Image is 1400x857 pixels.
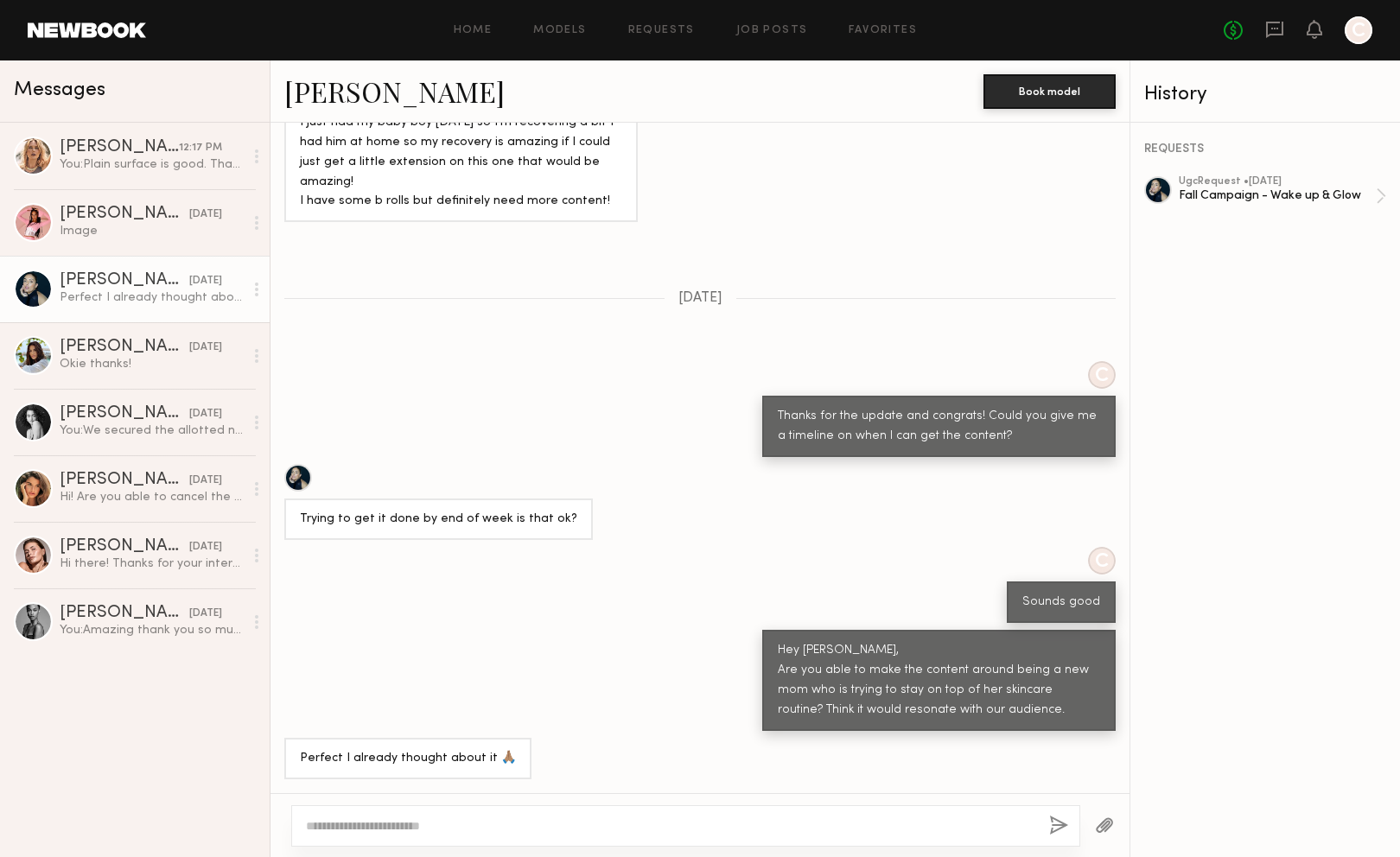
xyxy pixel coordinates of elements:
div: [PERSON_NAME] [60,339,189,356]
div: You: We secured the allotted number of partnerships. I will reach out if we need additional conte... [60,422,244,439]
div: Hi there! Thanks for your interest :) Is there any flexibility in the budget? Typically for an ed... [60,555,244,572]
a: C [1345,16,1372,44]
div: Perfect I already thought about it 🙏🏽 [60,289,244,306]
div: You: Plain surface is good. Thanks [60,156,244,173]
div: [DATE] [189,273,222,289]
div: Okie thanks! [60,356,244,372]
div: [PERSON_NAME] [60,272,189,289]
div: Hi! Are you able to cancel the job please? Just want to make sure you don’t send products my way.... [60,489,244,505]
div: REQUESTS [1144,143,1386,156]
div: [DATE] [189,206,222,223]
div: Trying to get it done by end of week is that ok? [300,510,577,530]
a: Home [454,25,493,36]
div: Hey [PERSON_NAME], Are you able to make the content around being a new mom who is trying to stay ... [778,641,1100,721]
div: Fall Campaign - Wake up & Glow [1179,187,1376,204]
div: Image [60,223,244,239]
div: [PERSON_NAME] [60,538,189,555]
div: Sounds good [1022,593,1100,613]
span: [DATE] [678,291,722,306]
div: 12:17 PM [179,140,222,156]
div: [DATE] [189,473,222,489]
a: Favorites [849,25,917,36]
div: Thanks for the update and congrats! Could you give me a timeline on when I can get the content? [778,407,1100,447]
a: Requests [628,25,695,36]
a: [PERSON_NAME] [284,73,505,110]
a: ugcRequest •[DATE]Fall Campaign - Wake up & Glow [1179,176,1386,216]
a: Book model [983,83,1116,98]
a: Models [533,25,586,36]
div: History [1144,85,1386,105]
div: ugc Request • [DATE] [1179,176,1376,187]
div: [PERSON_NAME] [60,139,179,156]
span: Messages [14,80,105,100]
div: [DATE] [189,406,222,422]
div: [PERSON_NAME] [60,472,189,489]
div: [DATE] [189,340,222,356]
button: Book model [983,74,1116,109]
div: [PERSON_NAME] [60,605,189,622]
div: Perfect I already thought about it 🙏🏽 [300,749,516,769]
div: [DATE] [189,539,222,555]
div: Hey! I just had my baby boy [DATE] so I’m recovering a bit I had him at home so my recovery is am... [300,93,622,213]
a: Job Posts [736,25,808,36]
div: [PERSON_NAME] [60,405,189,422]
div: [PERSON_NAME] [60,206,189,223]
div: [DATE] [189,606,222,622]
div: You: Amazing thank you so much [PERSON_NAME] [60,622,244,638]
